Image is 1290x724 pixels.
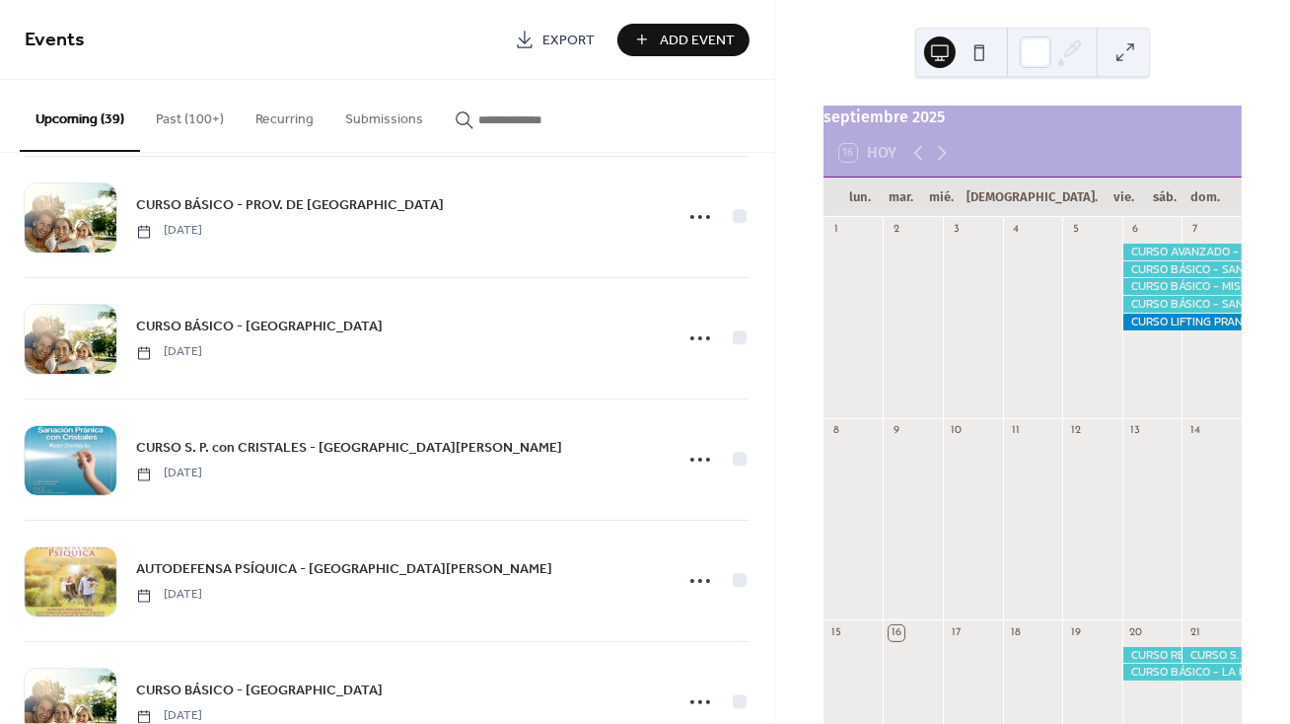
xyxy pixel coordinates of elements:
[921,178,963,217] div: mié.
[140,80,240,150] button: Past (100+)
[1068,424,1083,439] div: 12
[136,680,383,702] a: CURSO BÁSICO - [GEOGRAPHIC_DATA]
[1009,625,1024,640] div: 18
[1122,244,1242,260] div: CURSO AVANZADO - ENTRE RIOS
[136,439,562,460] span: CURSO S. P. con CRISTALES - [GEOGRAPHIC_DATA][PERSON_NAME]
[1122,647,1182,664] div: CURSO REVELACIÓN DE LAS ENSEÑANZAS INTERIORES DEL CRISTIANISMO de MCKS - SANTA FE
[829,223,844,238] div: 1
[20,80,140,152] button: Upcoming (39)
[136,196,444,217] span: CURSO BÁSICO - PROV. DE [GEOGRAPHIC_DATA]
[889,625,903,640] div: 16
[136,682,383,702] span: CURSO BÁSICO - [GEOGRAPHIC_DATA]
[1184,178,1226,217] div: dom.
[1068,625,1083,640] div: 19
[949,625,964,640] div: 17
[1122,278,1242,295] div: CURSO BÁSICO - MISIONES
[1009,424,1024,439] div: 11
[880,178,921,217] div: mar.
[889,223,903,238] div: 2
[136,194,444,217] a: CURSO BÁSICO - PROV. DE [GEOGRAPHIC_DATA]
[240,80,329,150] button: Recurring
[1187,625,1202,640] div: 21
[136,558,552,581] a: AUTODEFENSA PSÍQUICA - [GEOGRAPHIC_DATA][PERSON_NAME]
[1187,424,1202,439] div: 14
[136,223,202,241] span: [DATE]
[1128,424,1143,439] div: 13
[889,424,903,439] div: 9
[1122,314,1242,330] div: CURSO LIFTING PRANICO FACIAL Y MODELADO CORPORAL de MCKS - CÓRDOBA
[1144,178,1185,217] div: sáb.
[500,24,609,56] a: Export
[136,560,552,581] span: AUTODEFENSA PSÍQUICA - [GEOGRAPHIC_DATA][PERSON_NAME]
[1128,223,1143,238] div: 6
[617,24,750,56] button: Add Event
[1103,178,1144,217] div: vie.
[1122,261,1242,278] div: CURSO BÁSICO - SAN LUIS
[1122,296,1242,313] div: CURSO BÁSICO - SANTA FE
[136,344,202,362] span: [DATE]
[660,31,735,51] span: Add Event
[136,587,202,605] span: [DATE]
[949,424,964,439] div: 10
[949,223,964,238] div: 3
[1128,625,1143,640] div: 20
[839,178,881,217] div: lun.
[1009,223,1024,238] div: 4
[542,31,595,51] span: Export
[136,437,562,460] a: CURSO S. P. con CRISTALES - [GEOGRAPHIC_DATA][PERSON_NAME]
[829,424,844,439] div: 8
[1187,223,1202,238] div: 7
[1068,223,1083,238] div: 5
[962,178,1103,217] div: [DEMOGRAPHIC_DATA].
[136,466,202,483] span: [DATE]
[1122,664,1242,681] div: CURSO BÁSICO - LA RIOJA
[136,318,383,338] span: CURSO BÁSICO - [GEOGRAPHIC_DATA]
[329,80,439,150] button: Submissions
[824,106,1242,129] div: septiembre 2025
[829,625,844,640] div: 15
[136,316,383,338] a: CURSO BÁSICO - [GEOGRAPHIC_DATA]
[1182,647,1242,664] div: CURSO S. P. con CRISTALES - SANTA FE
[25,22,85,60] span: Events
